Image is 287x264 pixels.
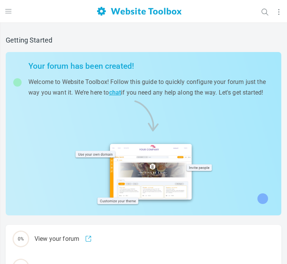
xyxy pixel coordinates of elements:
[6,225,281,253] div: View your forum
[109,89,121,96] a: chat
[28,77,272,98] p: Welcome to Website Toolbox! Follow this guide to quickly configure your forum just the way you wa...
[13,231,29,247] span: 0%
[28,62,272,71] h2: Your forum has been created!
[6,225,281,253] a: 0% View your forum
[6,36,281,44] h2: Getting Started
